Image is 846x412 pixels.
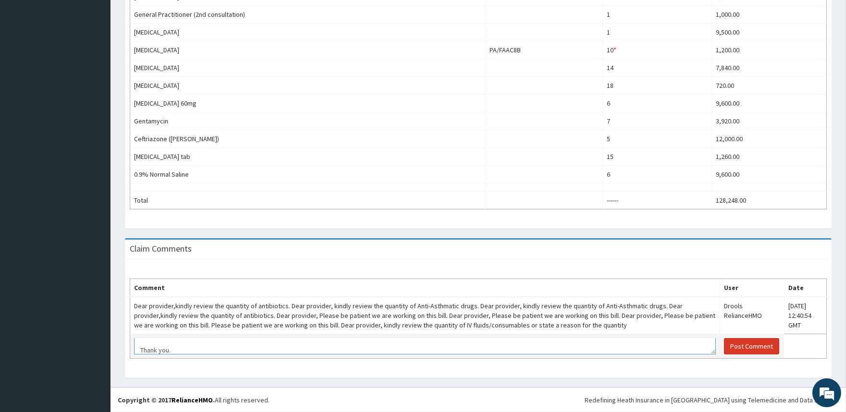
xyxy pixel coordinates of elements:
td: 0.9% Normal Saline [130,166,486,183]
td: Drools RelianceHMO [720,297,785,334]
th: User [720,279,785,297]
td: 7,840.00 [712,59,827,77]
td: [MEDICAL_DATA] [130,77,486,95]
textarea: Dear Partner, Thanks for partnering with us. [MEDICAL_DATA] Nebules dispensed - 8 Nebulization ad... [134,338,716,354]
td: [MEDICAL_DATA] 60mg [130,95,486,112]
td: 9,600.00 [712,166,827,183]
span: We're online! [56,121,133,218]
td: 1 [603,6,712,24]
td: 1,260.00 [712,148,827,166]
th: Comment [130,279,720,297]
td: PA/FAAC8B [485,41,603,59]
div: Redefining Heath Insurance in [GEOGRAPHIC_DATA] using Telemedicine and Data Science! [585,395,839,405]
td: 9,500.00 [712,24,827,41]
td: General Practitioner (2nd consultation) [130,6,486,24]
td: Total [130,192,486,209]
div: Minimize live chat window [158,5,181,28]
td: [MEDICAL_DATA] tab [130,148,486,166]
td: 9,600.00 [712,95,827,112]
th: Date [784,279,826,297]
td: 5 [603,130,712,148]
td: [DATE] 12:40:54 GMT [784,297,826,334]
td: [MEDICAL_DATA] [130,59,486,77]
td: 14 [603,59,712,77]
td: 128,248.00 [712,192,827,209]
td: 1 [603,24,712,41]
td: 1,000.00 [712,6,827,24]
td: [MEDICAL_DATA] [130,24,486,41]
td: Dear provider,kindly review the quantity of antibiotics. Dear provider, kindly review the quantit... [130,297,720,334]
td: 15 [603,148,712,166]
td: 18 [603,77,712,95]
footer: All rights reserved. [110,388,846,412]
button: Post Comment [724,338,779,354]
td: 6 [603,95,712,112]
td: ------ [603,192,712,209]
td: 7 [603,112,712,130]
td: 10 [603,41,712,59]
td: Gentamycin [130,112,486,130]
td: 12,000.00 [712,130,827,148]
textarea: Type your message and hit 'Enter' [5,262,183,296]
td: Ceftriazone ([PERSON_NAME]) [130,130,486,148]
td: 3,920.00 [712,112,827,130]
h3: Claim Comments [130,244,192,253]
td: 6 [603,166,712,183]
td: 720.00 [712,77,827,95]
td: 1,200.00 [712,41,827,59]
img: d_794563401_company_1708531726252_794563401 [18,48,39,72]
strong: Copyright © 2017 . [118,396,215,404]
a: RelianceHMO [172,396,213,404]
div: Chat with us now [50,54,161,66]
td: [MEDICAL_DATA] [130,41,486,59]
